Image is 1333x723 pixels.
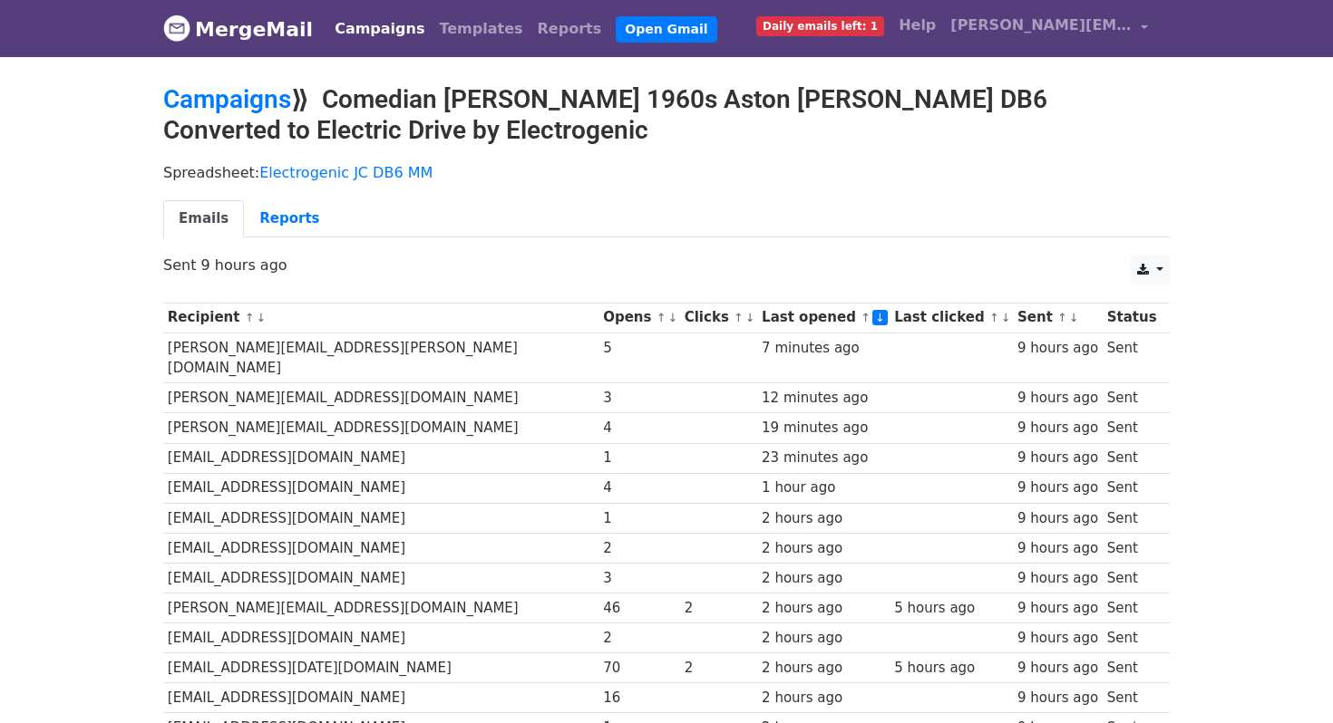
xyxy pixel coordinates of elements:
div: 9 hours ago [1017,658,1098,679]
td: [PERSON_NAME][EMAIL_ADDRESS][DOMAIN_NAME] [163,413,598,443]
div: 2 hours ago [762,658,885,679]
td: [EMAIL_ADDRESS][DOMAIN_NAME] [163,533,598,563]
p: Spreadsheet: [163,163,1170,182]
td: [EMAIL_ADDRESS][DATE][DOMAIN_NAME] [163,653,598,683]
img: MergeMail logo [163,14,190,42]
div: 9 hours ago [1017,568,1098,589]
div: 9 hours ago [1017,688,1098,709]
td: Sent [1103,473,1161,503]
th: Sent [1013,303,1103,333]
div: 1 hour ago [762,477,885,498]
a: ↓ [745,311,755,324]
td: Sent [1103,443,1161,473]
a: MergeMail [163,10,313,48]
a: Reports [530,11,609,47]
a: Campaigns [327,11,432,47]
div: 9 hours ago [1017,598,1098,619]
td: Sent [1103,333,1161,383]
div: 9 hours ago [1017,418,1098,439]
a: [PERSON_NAME][EMAIL_ADDRESS][DOMAIN_NAME] [943,7,1155,50]
th: Opens [598,303,680,333]
td: Sent [1103,683,1161,713]
a: ↑ [989,311,999,324]
div: 7 minutes ago [762,338,885,359]
a: ↑ [861,311,871,324]
div: 9 hours ago [1017,628,1098,649]
div: 2 hours ago [762,598,885,619]
div: 2 hours ago [762,688,885,709]
div: 2 hours ago [762,568,885,589]
td: [EMAIL_ADDRESS][DOMAIN_NAME] [163,503,598,533]
a: ↑ [734,311,744,324]
div: 12 minutes ago [762,388,885,409]
div: 1 [603,508,676,529]
div: 19 minutes ago [762,418,885,439]
div: 16 [603,688,676,709]
td: Sent [1103,563,1161,593]
td: Sent [1103,383,1161,413]
div: 9 hours ago [1017,338,1098,359]
td: Sent [1103,503,1161,533]
td: [PERSON_NAME][EMAIL_ADDRESS][DOMAIN_NAME] [163,383,598,413]
a: Campaigns [163,84,291,114]
a: Reports [244,200,335,237]
a: Electrogenic JC DB6 MM [259,164,433,181]
h2: ⟫ Comedian [PERSON_NAME] 1960s Aston [PERSON_NAME] DB6 Converted to Electric Drive by Electrogenic [163,84,1170,145]
a: ↓ [256,311,266,324]
div: 70 [603,658,676,679]
div: 2 hours ago [762,508,885,529]
th: Clicks [680,303,757,333]
div: 1 [603,448,676,468]
td: [PERSON_NAME][EMAIL_ADDRESS][DOMAIN_NAME] [163,593,598,623]
div: 3 [603,388,676,409]
td: Sent [1103,653,1161,683]
td: [EMAIL_ADDRESS][DOMAIN_NAME] [163,623,598,653]
div: 4 [603,418,676,439]
a: ↑ [657,311,666,324]
div: 3 [603,568,676,589]
div: 9 hours ago [1017,448,1098,468]
a: ↓ [667,311,677,324]
td: Sent [1103,533,1161,563]
a: ↑ [245,311,255,324]
a: Open Gmail [616,16,716,43]
td: [EMAIL_ADDRESS][DOMAIN_NAME] [163,683,598,713]
a: ↓ [1069,311,1079,324]
div: 4 [603,477,676,498]
div: 5 hours ago [894,598,1008,619]
div: 46 [603,598,676,619]
a: Help [891,7,943,43]
div: 2 [603,538,676,559]
div: 2 hours ago [762,628,885,649]
div: 2 hours ago [762,538,885,559]
th: Last opened [757,303,890,333]
div: 9 hours ago [1017,388,1098,409]
div: 9 hours ago [1017,538,1098,559]
td: [EMAIL_ADDRESS][DOMAIN_NAME] [163,563,598,593]
div: 2 [685,658,754,679]
a: Daily emails left: 1 [749,7,891,43]
div: 9 hours ago [1017,508,1098,529]
div: 23 minutes ago [762,448,885,468]
a: Templates [432,11,530,47]
div: 9 hours ago [1017,477,1098,498]
th: Last clicked [890,303,1013,333]
td: [EMAIL_ADDRESS][DOMAIN_NAME] [163,443,598,473]
span: [PERSON_NAME][EMAIL_ADDRESS][DOMAIN_NAME] [950,14,1132,36]
div: 2 [603,628,676,649]
a: ↓ [872,310,888,325]
div: 5 hours ago [894,658,1008,679]
th: Recipient [163,303,598,333]
a: Emails [163,200,244,237]
td: Sent [1103,593,1161,623]
div: 2 [685,598,754,619]
div: 5 [603,338,676,359]
td: Sent [1103,413,1161,443]
td: Sent [1103,623,1161,653]
p: Sent 9 hours ago [163,255,1170,275]
td: [EMAIL_ADDRESS][DOMAIN_NAME] [163,473,598,503]
span: Daily emails left: 1 [756,16,884,36]
th: Status [1103,303,1161,333]
a: ↑ [1057,311,1067,324]
td: [PERSON_NAME][EMAIL_ADDRESS][PERSON_NAME][DOMAIN_NAME] [163,333,598,383]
